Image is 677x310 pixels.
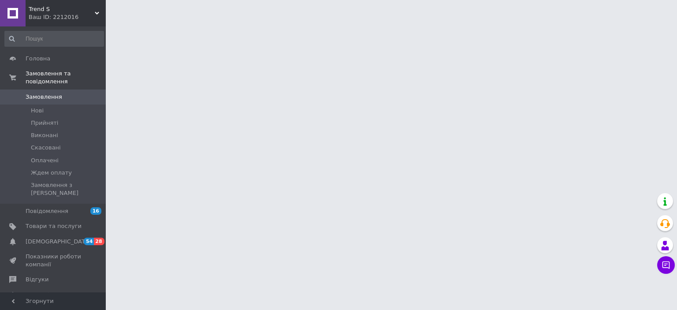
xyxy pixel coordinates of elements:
[31,144,61,152] span: Скасовані
[31,181,103,197] span: Замовлення з [PERSON_NAME]
[31,131,58,139] span: Виконані
[31,157,59,164] span: Оплачені
[29,5,95,13] span: Trend S
[31,107,44,115] span: Нові
[26,93,62,101] span: Замовлення
[29,13,106,21] div: Ваш ID: 2212016
[4,31,104,47] input: Пошук
[84,238,94,245] span: 54
[26,253,82,269] span: Показники роботи компанії
[26,70,106,86] span: Замовлення та повідомлення
[26,222,82,230] span: Товари та послуги
[657,256,675,274] button: Чат з покупцем
[26,291,49,299] span: Покупці
[31,169,72,177] span: Ждем оплату
[90,207,101,215] span: 16
[26,55,50,63] span: Головна
[31,119,58,127] span: Прийняті
[26,238,91,246] span: [DEMOGRAPHIC_DATA]
[94,238,104,245] span: 28
[26,276,48,284] span: Відгуки
[26,207,68,215] span: Повідомлення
